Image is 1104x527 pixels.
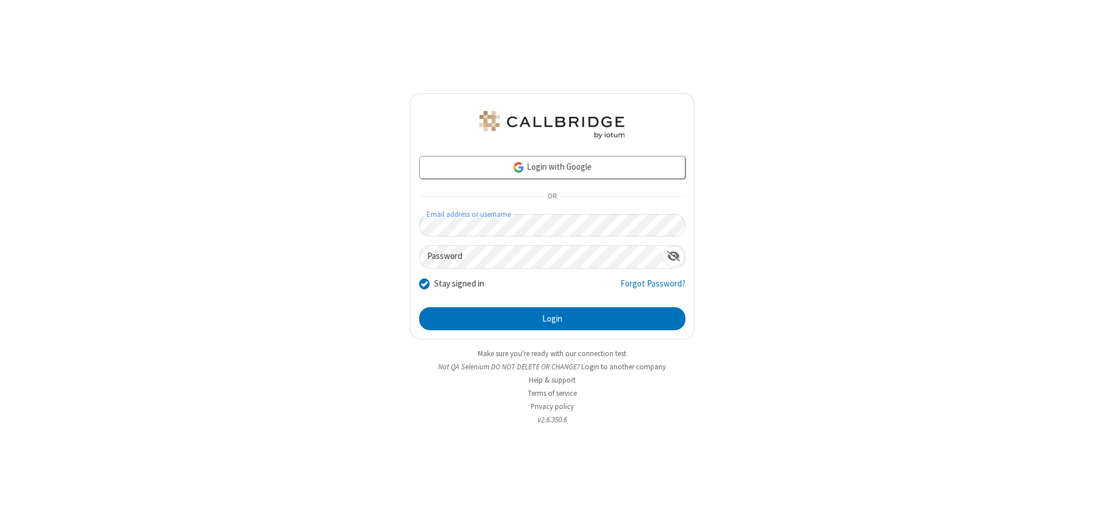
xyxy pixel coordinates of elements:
a: Terms of service [528,388,577,398]
input: Email address or username [419,214,685,236]
li: v2.6.350.6 [410,414,695,425]
button: Login to another company [581,361,666,372]
span: OR [543,189,561,205]
li: Not QA Selenium DO NOT DELETE OR CHANGE? [410,361,695,372]
button: Login [419,307,685,330]
img: QA Selenium DO NOT DELETE OR CHANGE [477,111,627,139]
label: Stay signed in [434,277,484,291]
input: Password [420,246,662,268]
div: Show password [662,246,685,267]
img: google-icon.png [512,161,525,174]
a: Help & support [529,375,576,385]
a: Forgot Password? [620,277,685,299]
a: Make sure you're ready with our connection test [478,349,626,358]
a: Login with Google [419,156,685,179]
a: Privacy policy [531,402,574,411]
